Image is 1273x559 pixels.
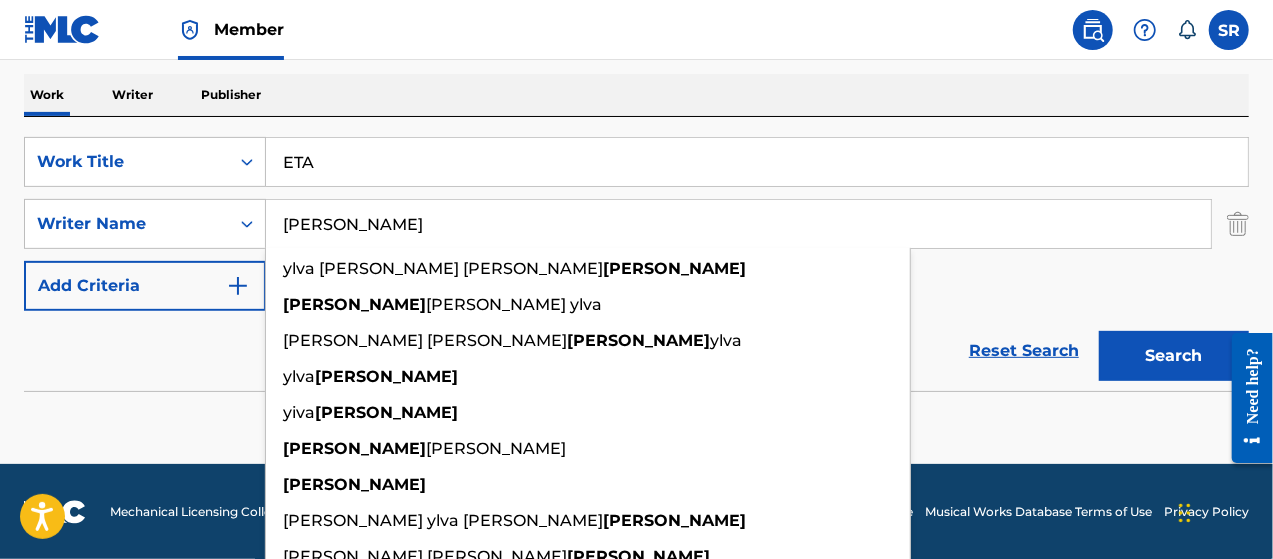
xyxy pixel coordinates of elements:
[1227,199,1249,249] img: Delete Criterion
[1099,331,1249,381] button: Search
[37,150,217,174] div: Work Title
[283,475,426,494] strong: [PERSON_NAME]
[1217,318,1273,479] iframe: Resource Center
[195,74,267,116] p: Publisher
[315,403,458,422] strong: [PERSON_NAME]
[283,295,426,314] strong: [PERSON_NAME]
[214,18,284,41] span: Member
[226,274,250,298] img: 9d2ae6d4665cec9f34b9.svg
[603,511,746,530] strong: [PERSON_NAME]
[959,329,1089,373] a: Reset Search
[1125,10,1165,50] div: Help
[710,331,742,350] span: ylva
[283,367,315,386] span: ylva
[567,331,710,350] strong: [PERSON_NAME]
[1209,10,1249,50] div: User Menu
[315,367,458,386] strong: [PERSON_NAME]
[283,511,603,530] span: [PERSON_NAME] ylva [PERSON_NAME]
[24,15,101,44] img: MLC Logo
[24,500,86,524] img: logo
[1081,18,1105,42] img: search
[603,259,746,278] strong: [PERSON_NAME]
[283,259,603,278] span: ylva [PERSON_NAME] [PERSON_NAME]
[283,439,426,458] strong: [PERSON_NAME]
[925,503,1152,521] a: Musical Works Database Terms of Use
[283,403,315,422] span: yiva
[110,503,342,521] span: Mechanical Licensing Collective © 2025
[1173,463,1273,559] iframe: Chat Widget
[283,331,567,350] span: [PERSON_NAME] [PERSON_NAME]
[1164,503,1249,521] a: Privacy Policy
[178,18,202,42] img: Top Rightsholder
[24,137,1249,391] form: Search Form
[24,261,266,311] button: Add Criteria
[426,439,566,458] span: [PERSON_NAME]
[1177,20,1197,40] div: Notifications
[426,295,602,314] span: [PERSON_NAME] ylva
[24,74,70,116] p: Work
[1179,483,1191,543] div: Drag
[1073,10,1113,50] a: Public Search
[1133,18,1157,42] img: help
[106,74,159,116] p: Writer
[37,212,217,236] div: Writer Name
